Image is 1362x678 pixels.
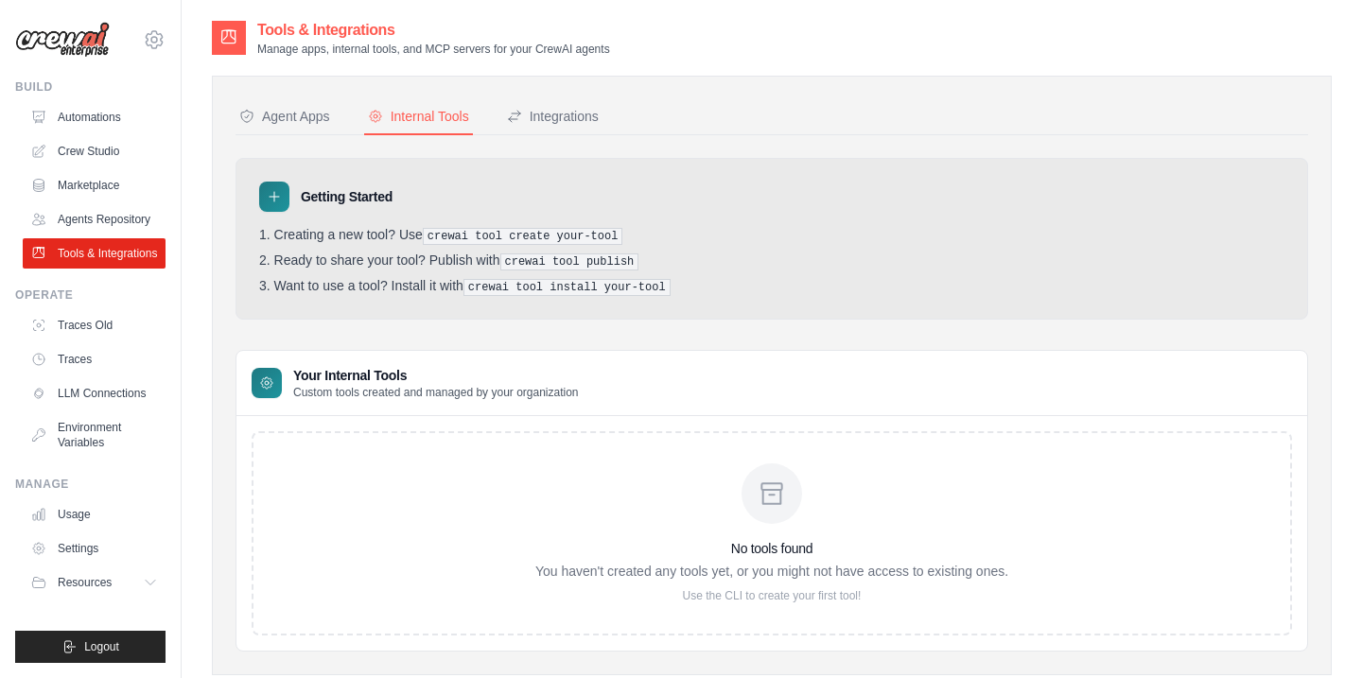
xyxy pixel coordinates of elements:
button: Logout [15,631,166,663]
a: Usage [23,499,166,530]
button: Integrations [503,99,602,135]
pre: crewai tool create your-tool [423,228,623,245]
pre: crewai tool install your-tool [463,279,671,296]
div: Operate [15,287,166,303]
a: Traces Old [23,310,166,340]
a: Environment Variables [23,412,166,458]
span: Resources [58,575,112,590]
iframe: Chat Widget [1267,587,1362,678]
img: Logo [15,22,110,58]
a: Traces [23,344,166,374]
a: LLM Connections [23,378,166,409]
p: Manage apps, internal tools, and MCP servers for your CrewAI agents [257,42,610,57]
a: Marketplace [23,170,166,200]
a: Automations [23,102,166,132]
li: Ready to share your tool? Publish with [259,252,1284,270]
a: Settings [23,533,166,564]
h3: Getting Started [301,187,393,206]
pre: crewai tool publish [500,253,639,270]
p: Custom tools created and managed by your organization [293,385,579,400]
div: Manage [15,477,166,492]
a: Tools & Integrations [23,238,166,269]
a: Agents Repository [23,204,166,235]
h2: Tools & Integrations [257,19,610,42]
a: Crew Studio [23,136,166,166]
h3: Your Internal Tools [293,366,579,385]
li: Want to use a tool? Install it with [259,278,1284,296]
p: Use the CLI to create your first tool! [535,588,1008,603]
li: Creating a new tool? Use [259,227,1284,245]
button: Resources [23,567,166,598]
button: Internal Tools [364,99,473,135]
div: Internal Tools [368,107,469,126]
button: Agent Apps [236,99,334,135]
div: Agent Apps [239,107,330,126]
p: You haven't created any tools yet, or you might not have access to existing ones. [535,562,1008,581]
div: Integrations [507,107,599,126]
h3: No tools found [535,539,1008,558]
div: Build [15,79,166,95]
span: Logout [84,639,119,654]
